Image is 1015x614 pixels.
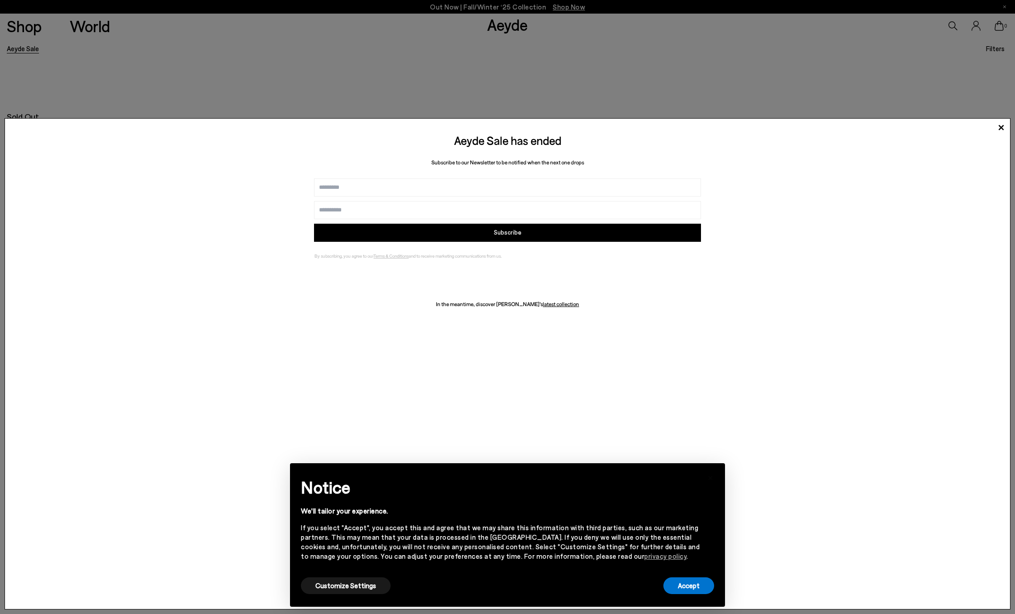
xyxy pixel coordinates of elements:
[373,253,409,259] a: Terms & Conditions
[301,475,700,499] h2: Notice
[644,552,686,560] a: privacy policy
[700,466,721,488] button: Close this notice
[543,301,579,307] a: latest collection
[663,577,714,594] button: Accept
[436,301,543,307] span: In the meantime, discover [PERSON_NAME]'s
[409,253,502,259] span: and to receive marketing communications from us.
[314,253,373,259] span: By subscribing, you agree to our
[314,224,701,242] button: Subscribe
[301,577,391,594] button: Customize Settings
[431,159,584,165] span: Subscribe to our Newsletter to be notified when the next one drops
[454,133,561,147] span: Aeyde Sale has ended
[707,470,714,483] span: ×
[301,523,700,561] div: If you select "Accept", you accept this and agree that we may share this information with third p...
[301,506,700,516] div: We'll tailor your experience.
